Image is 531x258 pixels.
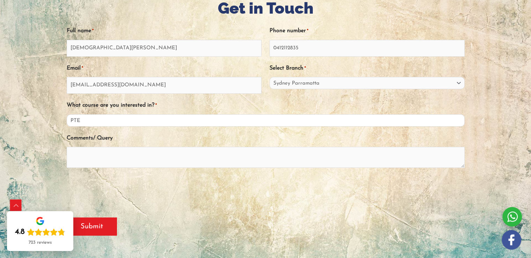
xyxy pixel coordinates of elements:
[29,240,52,245] div: 723 reviews
[67,217,117,236] input: Submit
[67,178,173,205] iframe: reCAPTCHA
[15,227,25,237] div: 4.8
[67,25,94,37] label: Full name
[67,100,157,111] label: What course are you interested in?
[15,227,65,237] div: Rating: 4.8 out of 5
[502,230,521,250] img: white-facebook.png
[270,63,306,74] label: Select Branch
[270,25,308,37] label: Phone number
[67,132,113,144] label: Comments/ Query
[67,63,83,74] label: Email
